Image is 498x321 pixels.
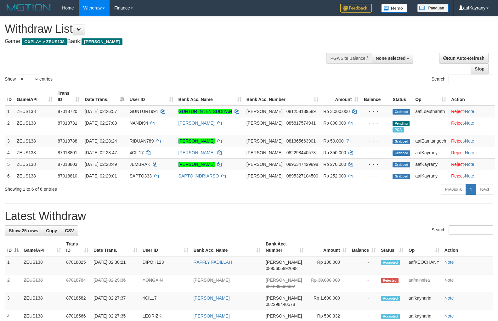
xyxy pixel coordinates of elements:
th: Action [449,87,495,105]
a: Note [465,121,474,126]
td: · [449,170,495,182]
a: Reject [451,109,464,114]
th: Status [390,87,413,105]
label: Search: [432,75,493,84]
span: [DATE] 02:29:01 [85,173,117,178]
td: - [349,256,378,274]
span: [PERSON_NAME] [246,173,283,178]
th: Date Trans.: activate to sort column descending [82,87,127,105]
a: [PERSON_NAME] [178,121,215,126]
span: Pending [393,121,410,126]
td: · [449,158,495,170]
a: [PERSON_NAME] [193,313,229,318]
th: Bank Acc. Number: activate to sort column ascending [244,87,321,105]
td: ZEUS138 [14,135,55,147]
a: Note [444,296,454,301]
span: [PERSON_NAME] [246,121,283,126]
td: ZEUS138 [14,158,55,170]
td: 87018825 [64,256,91,274]
span: 87018720 [58,109,77,114]
td: ZEUS138 [14,170,55,182]
th: Trans ID: activate to sort column ascending [55,87,82,105]
span: Copy 081365663901 to clipboard [286,138,316,144]
span: [PERSON_NAME] [246,162,283,167]
span: Accepted [381,314,400,319]
a: [PERSON_NAME] [193,296,229,301]
span: [PERSON_NAME] [82,38,122,45]
span: Rp 800.000 [323,121,346,126]
img: MOTION_logo.png [5,3,53,13]
a: Reject [451,150,464,155]
a: Reject [451,173,464,178]
th: Amount: activate to sort column ascending [306,238,349,256]
a: Reject [451,138,464,144]
a: [PERSON_NAME] [178,162,215,167]
td: Rp 30,000,000 [306,274,349,292]
td: aafKEOCHANY [406,256,442,274]
span: Accepted [381,260,400,265]
span: 87018810 [58,173,77,178]
span: Show 25 rows [9,228,38,233]
span: CSV [65,228,74,233]
a: SAPTO INDRIARSO [178,173,219,178]
td: aafKayrany [413,170,449,182]
div: Showing 1 to 6 of 6 entries [5,183,203,192]
th: Game/API: activate to sort column ascending [14,87,55,105]
a: Note [444,260,454,265]
td: [DATE] 02:29:36 [91,274,140,292]
a: [PERSON_NAME] [193,278,229,283]
td: · [449,105,495,117]
a: [PERSON_NAME] [178,138,215,144]
a: Show 25 rows [5,225,42,236]
input: Search: [449,225,493,235]
td: aafKayrany [413,158,449,170]
th: Op: activate to sort column ascending [406,238,442,256]
th: Trans ID: activate to sort column ascending [64,238,91,256]
span: [PERSON_NAME] [266,278,302,283]
span: [DATE] 02:26:57 [85,109,117,114]
div: - - - [364,108,388,115]
td: aafEamtangech [413,135,449,147]
th: Amount: activate to sort column ascending [321,87,361,105]
span: 87018731 [58,121,77,126]
td: 4CIL17 [140,292,191,310]
td: ZEUS138 [14,147,55,158]
img: Feedback.jpg [340,4,372,13]
label: Search: [432,225,493,235]
img: Button%20Memo.svg [381,4,408,13]
td: 2 [5,117,14,135]
a: Note [465,173,474,178]
span: [PERSON_NAME] [246,150,283,155]
span: Grabbed [393,150,410,156]
td: 4 [5,147,14,158]
td: · [449,147,495,158]
span: 87018788 [58,138,77,144]
td: 1 [5,256,21,274]
td: ZEUS138 [21,292,64,310]
td: 1 [5,105,14,117]
td: · [449,135,495,147]
a: CSV [61,225,78,236]
a: Note [444,278,454,283]
span: 87018801 [58,150,77,155]
span: [PERSON_NAME] [246,138,283,144]
span: Copy 081289590037 to clipboard [266,284,295,289]
span: Copy 082298440578 to clipboard [266,302,295,307]
td: 3 [5,135,14,147]
label: Show entries [5,75,53,84]
div: - - - [364,138,388,144]
div: - - - [364,120,388,126]
span: Copy [46,228,57,233]
a: Note [444,313,454,318]
th: Date Trans.: activate to sort column ascending [91,238,140,256]
td: 5 [5,158,14,170]
span: OXPLAY > ZEUS138 [22,38,67,45]
span: Grabbed [393,162,410,167]
td: Rp 1,600,000 [306,292,349,310]
a: Note [465,109,474,114]
span: [PERSON_NAME] [266,296,302,301]
span: SAPTO333 [129,173,152,178]
span: Marked by aafkaynarin [393,127,404,132]
span: [PERSON_NAME] [266,313,302,318]
a: Next [476,184,493,195]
